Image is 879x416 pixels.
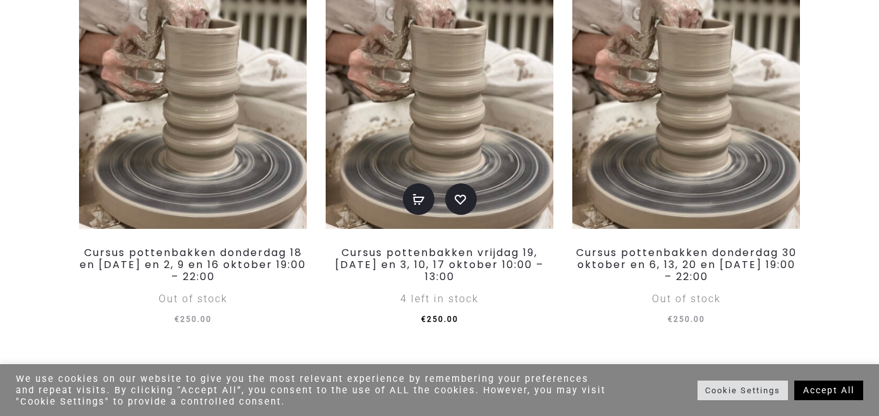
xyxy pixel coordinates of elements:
[79,288,307,310] div: Out of stock
[421,315,458,324] span: 250.00
[80,245,306,284] a: Cursus pottenbakken donderdag 18 en [DATE] en 2, 9 en 16 oktober 19:00 – 22:00
[668,315,673,324] span: €
[403,183,434,215] a: Add to basket: “Cursus pottenbakken vrijdag 19, 26 september en 3, 10, 17 oktober 10:00 – 13:00”
[175,315,212,324] span: 250.00
[445,183,477,215] a: Add to wishlist
[698,381,788,400] a: Cookie Settings
[576,245,797,284] a: Cursus pottenbakken donderdag 30 oktober en 6, 13, 20 en [DATE] 19:00 – 22:00
[16,373,609,407] div: We use cookies on our website to give you the most relevant experience by remembering your prefer...
[421,315,427,324] span: €
[794,381,863,400] a: Accept All
[326,288,553,310] div: 4 left in stock
[335,245,544,284] a: Cursus pottenbakken vrijdag 19, [DATE] en 3, 10, 17 oktober 10:00 – 13:00
[175,315,180,324] span: €
[572,288,800,310] div: Out of stock
[668,315,705,324] span: 250.00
